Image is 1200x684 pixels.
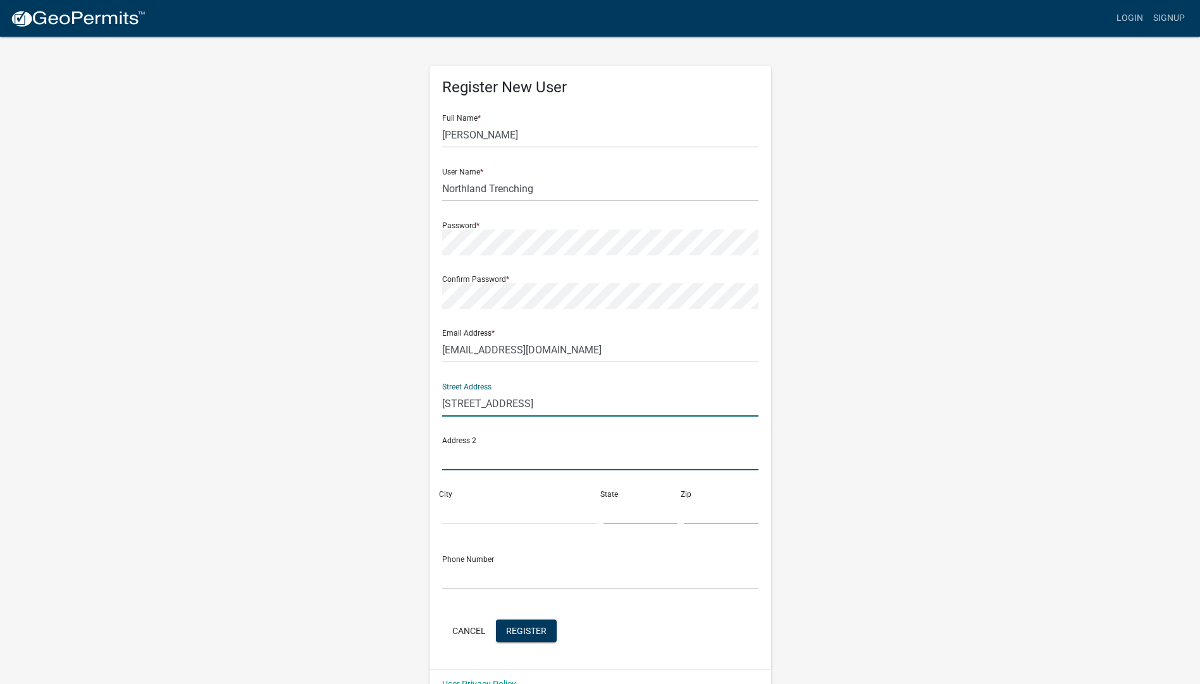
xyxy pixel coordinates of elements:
h5: Register New User [442,78,758,97]
span: Register [506,625,547,635]
a: Signup [1148,6,1190,30]
button: Register [496,620,557,642]
a: Login [1111,6,1148,30]
button: Cancel [442,620,496,642]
